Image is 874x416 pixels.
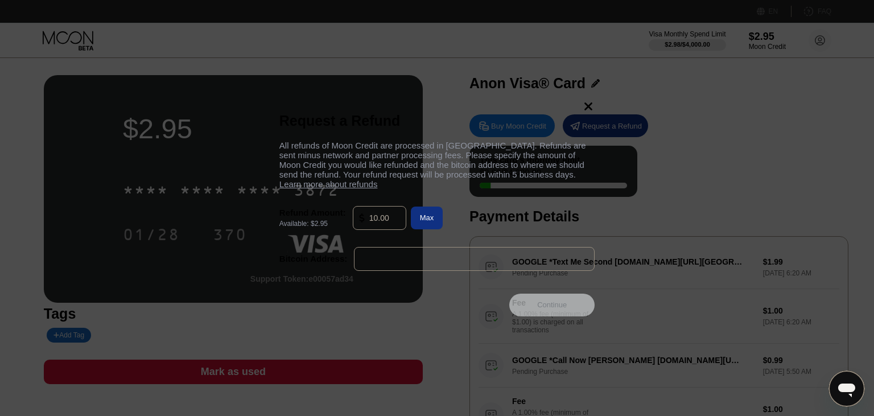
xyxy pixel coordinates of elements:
[406,207,443,229] div: Max
[279,113,595,129] div: Request a Refund
[279,254,347,263] div: Bitcoin Address:
[420,213,434,223] div: Max
[279,220,346,228] div: Available: $2.95
[279,141,595,189] div: All refunds of Moon Credit are processed in [GEOGRAPHIC_DATA]. Refunds are sent minus network and...
[828,370,865,407] iframe: Button to launch messaging window, conversation in progress
[369,207,400,229] input: 10.00
[279,179,378,189] span: Learn more about refunds
[279,208,346,217] div: Refund Amount:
